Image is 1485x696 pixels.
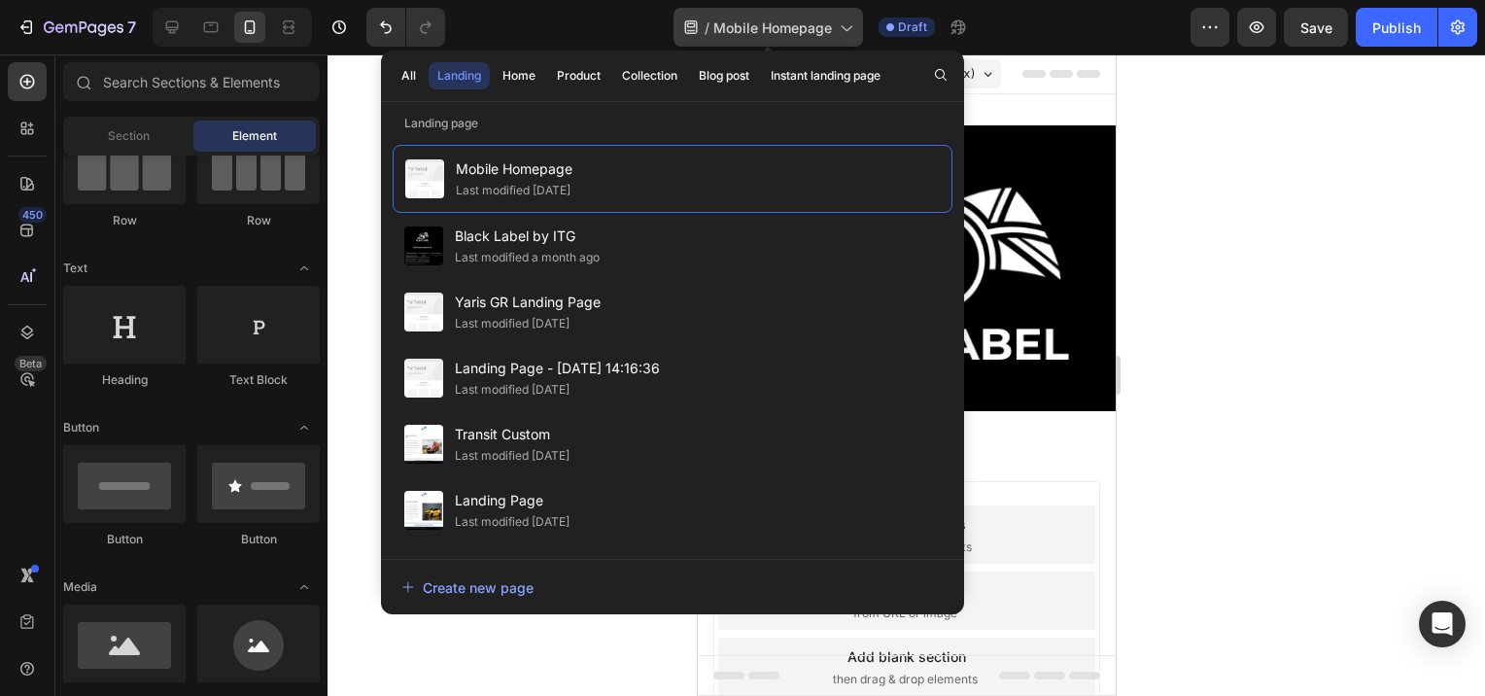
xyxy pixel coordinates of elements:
[63,578,97,596] span: Media
[63,62,320,101] input: Search Sections & Elements
[197,531,320,548] div: Button
[437,67,481,85] div: Landing
[63,212,186,229] div: Row
[63,419,99,436] span: Button
[456,157,572,181] span: Mobile Homepage
[713,17,832,38] span: Mobile Homepage
[455,291,601,314] span: Yaris GR Landing Page
[1300,19,1332,36] span: Save
[455,446,570,466] div: Last modified [DATE]
[400,568,945,607] button: Create new page
[108,127,150,145] span: Section
[289,412,320,443] span: Toggle open
[762,62,889,89] button: Instant landing page
[456,181,570,200] div: Last modified [DATE]
[150,592,268,612] div: Add blank section
[455,423,570,446] span: Transit Custom
[455,314,570,333] div: Last modified [DATE]
[699,67,749,85] div: Blog post
[15,356,47,371] div: Beta
[18,207,47,223] div: 450
[123,10,277,29] span: iPhone 15 Pro Max ( 430 px)
[455,248,600,267] div: Last modified a month ago
[401,67,416,85] div: All
[393,62,425,89] button: All
[455,380,570,400] div: Last modified [DATE]
[151,460,268,480] div: Choose templates
[548,62,609,89] button: Product
[8,8,145,47] button: 7
[429,62,490,89] button: Landing
[366,8,445,47] div: Undo/Redo
[455,489,570,512] span: Landing Page
[63,260,87,277] span: Text
[158,526,260,546] div: Generate layout
[289,253,320,284] span: Toggle open
[141,484,274,502] span: inspired by CRO experts
[63,371,186,389] div: Heading
[1356,8,1437,47] button: Publish
[455,225,600,248] span: Black Label by ITG
[502,67,535,85] div: Home
[197,212,320,229] div: Row
[401,577,534,598] div: Create new page
[557,67,601,85] div: Product
[289,572,320,603] span: Toggle open
[613,62,686,89] button: Collection
[455,512,570,532] div: Last modified [DATE]
[494,62,544,89] button: Home
[771,67,881,85] div: Instant landing page
[622,67,677,85] div: Collection
[690,62,758,89] button: Blog post
[232,127,277,145] span: Element
[17,416,109,436] span: Add section
[455,357,660,380] span: Landing Page - [DATE] 14:16:36
[127,16,136,39] p: 7
[197,371,320,389] div: Text Block
[381,114,964,133] p: Landing page
[63,531,186,548] div: Button
[1419,601,1466,647] div: Open Intercom Messenger
[705,17,709,38] span: /
[898,18,927,36] span: Draft
[155,550,259,568] span: from URL or image
[1372,17,1421,38] div: Publish
[1284,8,1348,47] button: Save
